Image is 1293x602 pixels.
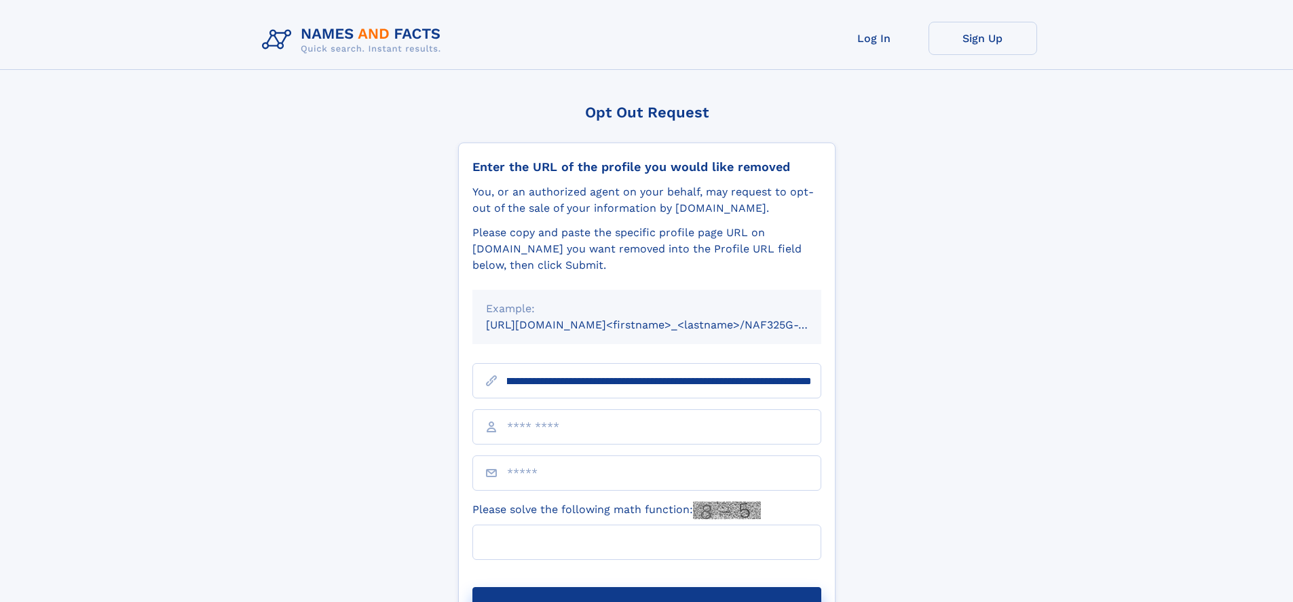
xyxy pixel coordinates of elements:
[472,184,821,217] div: You, or an authorized agent on your behalf, may request to opt-out of the sale of your informatio...
[929,22,1037,55] a: Sign Up
[472,225,821,274] div: Please copy and paste the specific profile page URL on [DOMAIN_NAME] you want removed into the Pr...
[472,159,821,174] div: Enter the URL of the profile you would like removed
[820,22,929,55] a: Log In
[486,301,808,317] div: Example:
[458,104,836,121] div: Opt Out Request
[486,318,847,331] small: [URL][DOMAIN_NAME]<firstname>_<lastname>/NAF325G-xxxxxxxx
[472,502,761,519] label: Please solve the following math function:
[257,22,452,58] img: Logo Names and Facts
